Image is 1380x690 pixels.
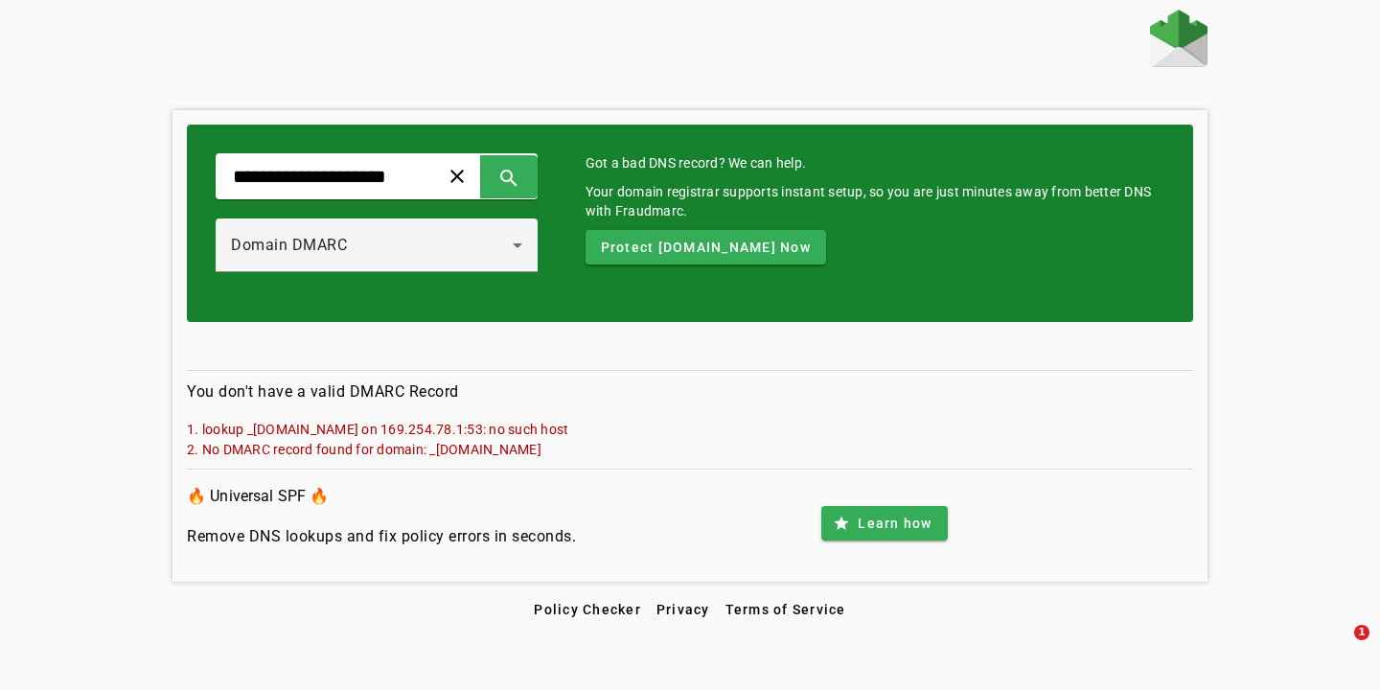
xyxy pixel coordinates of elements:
span: Domain DMARC [231,236,347,254]
mat-card-title: Got a bad DNS record? We can help. [586,153,1165,172]
mat-error: 1. lookup _[DOMAIN_NAME] on 169.254.78.1:53: no such host [187,419,1193,439]
button: Privacy [649,592,718,627]
span: Learn how [858,514,931,533]
h4: Remove DNS lookups and fix policy errors in seconds. [187,525,576,548]
button: Terms of Service [718,592,854,627]
span: Terms of Service [725,602,846,617]
button: Protect [DOMAIN_NAME] Now [586,230,826,264]
a: Home [1150,10,1207,72]
span: Privacy [656,602,710,617]
iframe: Intercom live chat [1315,625,1361,671]
button: Learn how [821,506,947,540]
button: Policy Checker [526,592,649,627]
span: Policy Checker [534,602,641,617]
iframe: Intercom notifications message [997,553,1380,619]
mat-error: 2. No DMARC record found for domain: _[DOMAIN_NAME] [187,439,1193,459]
span: Protect [DOMAIN_NAME] Now [601,238,811,257]
img: Fraudmarc Logo [1150,10,1207,67]
div: Your domain registrar supports instant setup, so you are just minutes away from better DNS with F... [586,182,1165,220]
h3: 🔥 Universal SPF 🔥 [187,483,576,510]
h4: You don't have a valid DMARC Record [187,380,1193,403]
span: 1 [1354,625,1369,640]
